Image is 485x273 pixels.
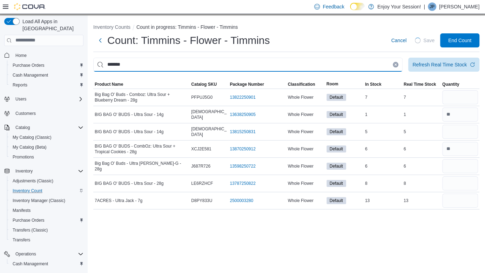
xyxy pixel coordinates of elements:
[95,198,142,203] span: 7ACRES - Ultra Jack - 7g
[95,181,163,186] span: BIG BAG O' BUDS - Ultra Sour - 28g
[13,123,33,132] button: Catalog
[13,63,45,68] span: Purchase Orders
[10,71,51,79] a: Cash Management
[7,215,86,225] button: Purchase Orders
[7,186,86,196] button: Inventory Count
[93,24,479,32] nav: An example of EuiBreadcrumbs
[95,129,163,135] span: BIG BAG O' BUDS - Ultra Sour - 14g
[136,24,238,30] button: Count in progress: Timmins - Flower - Timmins
[365,82,382,87] span: In Stock
[13,167,83,175] span: Inventory
[1,50,86,60] button: Home
[10,177,56,185] a: Adjustments (Classic)
[326,128,346,135] span: Default
[414,37,421,44] span: Loading
[377,2,421,11] p: Enjoy Your Session!
[10,236,83,244] span: Transfers
[364,145,402,153] div: 6
[330,197,343,204] span: Default
[15,168,33,174] span: Inventory
[95,143,188,155] span: BIG BAG O' BUDS - CombOz: Ultra Sour + Tropical Cookies - 28g
[191,163,210,169] span: J687R726
[10,187,45,195] a: Inventory Count
[326,163,346,170] span: Default
[10,143,49,151] a: My Catalog (Beta)
[10,196,68,205] a: Inventory Manager (Classic)
[7,142,86,152] button: My Catalog (Beta)
[15,251,36,257] span: Operations
[288,95,313,100] span: Whole Flower
[326,197,346,204] span: Default
[440,33,479,47] button: End Count
[15,53,27,58] span: Home
[13,109,83,118] span: Customers
[330,180,343,187] span: Default
[423,37,435,44] span: Save
[10,133,83,142] span: My Catalog (Classic)
[388,33,409,47] button: Cancel
[364,196,402,205] div: 13
[13,95,83,103] span: Users
[402,93,441,102] div: 7
[107,33,270,47] h1: Count: Timmins - Flower - Timmins
[326,81,338,87] span: Room
[393,62,398,67] button: Clear input
[191,198,212,203] span: D8PY833U
[364,128,402,136] div: 5
[330,146,343,152] span: Default
[428,2,436,11] div: Jesse Prior
[230,146,255,152] a: 13870250912
[323,3,344,10] span: Feedback
[10,206,33,215] a: Manifests
[191,181,213,186] span: LE6RZHCF
[191,95,213,100] span: PFPUJ5G0
[391,37,406,44] span: Cancel
[326,180,346,187] span: Default
[13,154,34,160] span: Promotions
[13,250,39,258] button: Operations
[191,146,211,152] span: XCJ2E581
[15,111,36,116] span: Customers
[10,81,30,89] a: Reports
[402,179,441,188] div: 8
[13,237,30,243] span: Transfers
[402,196,441,205] div: 13
[448,37,471,44] span: End Count
[439,2,479,11] p: [PERSON_NAME]
[412,61,467,68] div: Refresh Real Time Stock
[230,163,255,169] a: 13598250722
[230,95,255,100] a: 13822250901
[7,70,86,80] button: Cash Management
[288,82,315,87] span: Classification
[364,110,402,119] div: 1
[15,96,26,102] span: Users
[191,82,217,87] span: Catalog SKU
[13,227,48,233] span: Transfers (Classic)
[1,166,86,176] button: Inventory
[190,80,228,89] button: Catalog SKU
[93,58,403,72] input: This is a search bar. After typing your query, hit enter to filter the results lower in the page.
[10,196,83,205] span: Inventory Manager (Classic)
[288,146,313,152] span: Whole Flower
[288,198,313,203] span: Whole Flower
[7,259,86,269] button: Cash Management
[442,82,459,87] span: Quantity
[13,51,83,60] span: Home
[13,167,35,175] button: Inventory
[10,260,51,268] a: Cash Management
[1,123,86,132] button: Catalog
[10,206,83,215] span: Manifests
[93,24,130,30] button: Inventory Counts
[230,82,264,87] span: Package Number
[10,216,47,225] a: Purchase Orders
[424,2,425,11] p: |
[13,217,45,223] span: Purchase Orders
[402,110,441,119] div: 1
[95,112,163,117] span: BIG BAG O' BUDS - Ultra Sour - 14g
[286,80,325,89] button: Classification
[191,109,227,120] span: [DEMOGRAPHIC_DATA]
[412,33,437,47] button: LoadingSave
[95,161,188,172] span: Big Bag O' Buds - Ultra [PERSON_NAME]-G - 28g
[7,196,86,206] button: Inventory Manager (Classic)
